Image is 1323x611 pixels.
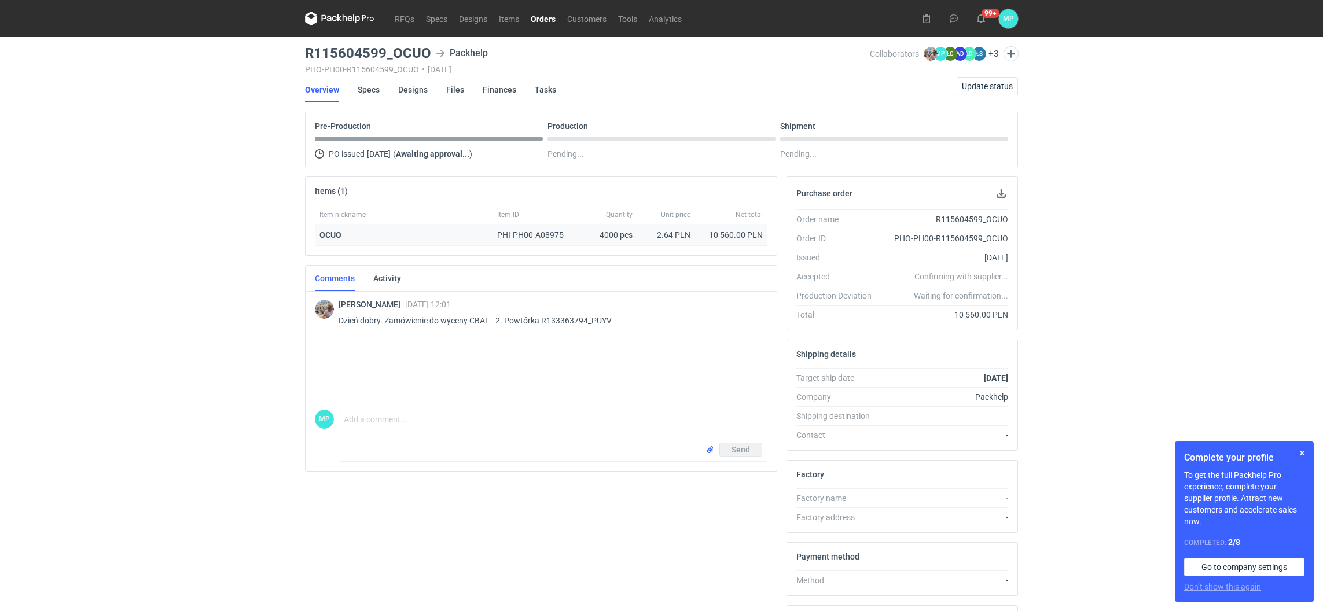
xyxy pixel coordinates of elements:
[796,511,881,523] div: Factory address
[358,77,380,102] a: Specs
[957,77,1018,95] button: Update status
[881,214,1008,225] div: R115604599_OCUO
[315,266,355,291] a: Comments
[796,470,824,479] h2: Factory
[305,77,339,102] a: Overview
[446,77,464,102] a: Files
[305,65,870,74] div: PHO-PH00-R115604599_OCUO [DATE]
[796,214,881,225] div: Order name
[881,429,1008,441] div: -
[315,122,371,131] p: Pre-Production
[319,230,341,240] strong: OCUO
[643,12,688,25] a: Analytics
[736,210,763,219] span: Net total
[661,210,690,219] span: Unit price
[796,429,881,441] div: Contact
[796,233,881,244] div: Order ID
[315,147,543,161] div: PO issued
[732,446,750,454] span: Send
[719,443,762,457] button: Send
[881,309,1008,321] div: 10 560.00 PLN
[339,314,758,327] p: Dzień dobry. Zamówienie do wyceny CBAL - 2. Powtórka R133363794_PUYV
[934,47,947,61] figcaption: MP
[389,12,420,25] a: RFQs
[453,12,493,25] a: Designs
[420,12,453,25] a: Specs
[914,290,1008,301] em: Waiting for confirmation...
[497,210,519,219] span: Item ID
[988,49,999,59] button: +3
[796,252,881,263] div: Issued
[943,47,957,61] figcaption: ŁC
[315,186,348,196] h2: Items (1)
[483,77,516,102] a: Finances
[984,373,1008,382] strong: [DATE]
[796,189,852,198] h2: Purchase order
[1295,446,1309,460] button: Skip for now
[881,233,1008,244] div: PHO-PH00-R115604599_OCUO
[962,47,976,61] figcaption: ŁD
[525,12,561,25] a: Orders
[612,12,643,25] a: Tools
[914,272,1008,281] em: Confirming with supplier...
[1184,451,1304,465] h1: Complete your profile
[1184,581,1261,592] button: Don’t show this again
[780,147,1008,161] div: Pending...
[422,65,425,74] span: •
[305,46,431,60] h3: R115604599_OCUO
[881,391,1008,403] div: Packhelp
[367,147,391,161] span: [DATE]
[547,147,584,161] span: Pending...
[339,300,405,309] span: [PERSON_NAME]
[1004,46,1019,61] button: Edit collaborators
[780,122,815,131] p: Shipment
[579,224,637,246] div: 4000 pcs
[700,229,763,241] div: 10 560.00 PLN
[953,47,967,61] figcaption: AD
[796,492,881,504] div: Factory name
[881,492,1008,504] div: -
[1184,536,1304,549] div: Completed:
[398,77,428,102] a: Designs
[315,300,334,319] img: Michał Palasek
[373,266,401,291] a: Activity
[924,47,938,61] img: Michał Palasek
[972,47,986,61] figcaption: ŁS
[642,229,690,241] div: 2.64 PLN
[493,12,525,25] a: Items
[796,410,881,422] div: Shipping destination
[881,252,1008,263] div: [DATE]
[561,12,612,25] a: Customers
[396,149,469,159] strong: Awaiting approval...
[319,210,366,219] span: Item nickname
[796,290,881,301] div: Production Deviation
[881,511,1008,523] div: -
[796,309,881,321] div: Total
[796,552,859,561] h2: Payment method
[405,300,451,309] span: [DATE] 12:01
[393,149,396,159] span: (
[547,122,588,131] p: Production
[1184,469,1304,527] p: To get the full Packhelp Pro experience, complete your supplier profile. Attract new customers an...
[796,349,856,359] h2: Shipping details
[497,229,575,241] div: PHI-PH00-A08975
[535,77,556,102] a: Tasks
[962,82,1013,90] span: Update status
[999,9,1018,28] button: MP
[469,149,472,159] span: )
[796,575,881,586] div: Method
[1228,538,1240,547] strong: 2 / 8
[881,575,1008,586] div: -
[606,210,633,219] span: Quantity
[315,410,334,429] div: Martyna Paroń
[436,46,488,60] div: Packhelp
[796,271,881,282] div: Accepted
[1184,558,1304,576] a: Go to company settings
[305,12,374,25] svg: Packhelp Pro
[999,9,1018,28] div: Martyna Paroń
[972,9,990,28] button: 99+
[796,391,881,403] div: Company
[796,372,881,384] div: Target ship date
